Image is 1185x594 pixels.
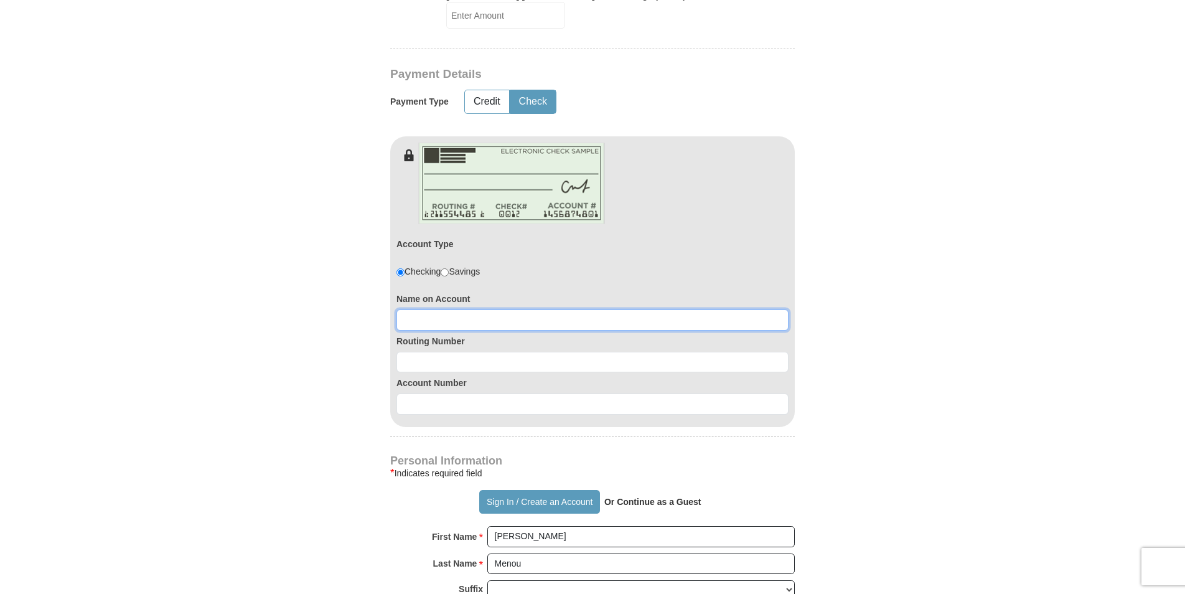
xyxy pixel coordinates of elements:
[446,2,565,29] input: Enter Amount
[396,335,789,347] label: Routing Number
[465,90,509,113] button: Credit
[479,490,599,514] button: Sign In / Create an Account
[390,97,449,107] h5: Payment Type
[510,90,556,113] button: Check
[432,528,477,545] strong: First Name
[433,555,477,572] strong: Last Name
[418,143,605,224] img: check-en.png
[604,497,701,507] strong: Or Continue as a Guest
[396,238,454,250] label: Account Type
[390,466,795,481] div: Indicates required field
[390,456,795,466] h4: Personal Information
[396,377,789,389] label: Account Number
[390,67,708,82] h3: Payment Details
[396,293,789,305] label: Name on Account
[396,265,480,278] div: Checking Savings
